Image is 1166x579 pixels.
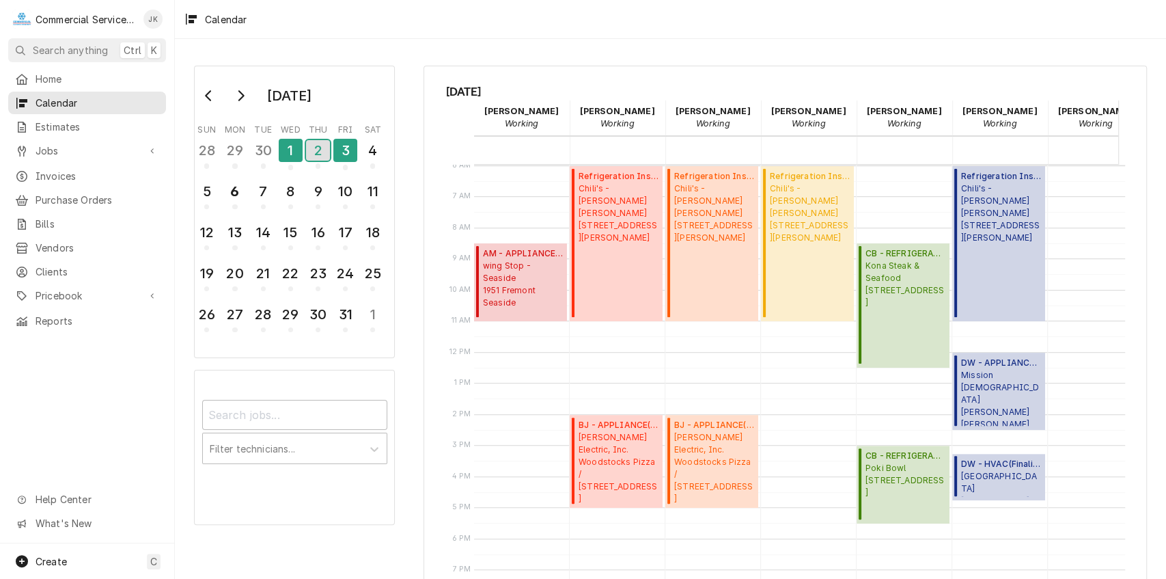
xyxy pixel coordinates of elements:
span: wing Stop - Seaside 1951 Fremont Seaside [483,260,563,309]
strong: [PERSON_NAME] [771,106,846,116]
em: Working [982,118,1016,129]
div: 26 [196,304,217,325]
strong: [PERSON_NAME] [866,106,941,116]
span: Chili's - [PERSON_NAME] [PERSON_NAME] [STREET_ADDRESS][PERSON_NAME] [674,183,754,244]
div: 28 [196,140,217,161]
div: 14 [253,222,274,243]
div: Refrigeration Installation(Active)Chili's - [PERSON_NAME] [PERSON_NAME][STREET_ADDRESS][PERSON_NAME] [952,166,1046,321]
a: Home [8,68,166,90]
span: Pricebook [36,288,139,303]
em: Working [695,118,730,129]
a: Purchase Orders [8,189,166,211]
div: David Waite - Working [952,100,1048,135]
div: 29 [280,304,301,325]
div: Joey Gallegos - Working [1048,100,1143,135]
div: 22 [280,263,301,284]
span: Estimates [36,120,159,134]
div: AM - APPLIANCE(Finalized)wing Stop - Seaside1951 Fremont Seaside [474,243,568,321]
span: [PERSON_NAME] Electric, Inc. Woodstocks Pizza / [STREET_ADDRESS] [579,431,658,504]
div: 4 [362,140,383,161]
div: Refrigeration Installation(Active)Chili's - [PERSON_NAME] [PERSON_NAME][STREET_ADDRESS][PERSON_NAME] [761,166,855,321]
a: Reports [8,310,166,332]
span: Bills [36,217,159,231]
span: Refrigeration Installation ( Active ) [674,170,754,183]
span: 7 PM [449,564,475,575]
span: Search anything [33,43,108,57]
div: [Service] DW - APPLIANCE Mission San Juan Bautista 406 2nd St, San Juan Bautista, CA 95045 ID: JO... [952,353,1046,431]
span: [GEOGRAPHIC_DATA][PERSON_NAME] - FS [PERSON_NAME] MIDDLE SCHOOL / [STREET_ADDRESS][PERSON_NAME] [961,470,1041,496]
div: 17 [335,222,356,243]
div: 5 [196,181,217,202]
div: [Service] BJ - APPLIANCE Wolfe Electric, Inc. Woodstocks Pizza / 710 Front St, Santa Cruz, CA 950... [665,415,759,509]
th: Wednesday [277,120,304,136]
div: 18 [362,222,383,243]
div: Calendar Day Picker [194,66,395,358]
span: Purchase Orders [36,193,159,207]
span: 4 PM [449,471,475,482]
a: Vendors [8,237,166,259]
span: Chili's - [PERSON_NAME] [PERSON_NAME] [STREET_ADDRESS][PERSON_NAME] [770,183,850,244]
span: DW - APPLIANCE ( Finalized ) [961,357,1041,369]
span: Refrigeration Installation ( Active ) [579,170,658,183]
em: Working [600,118,634,129]
div: 29 [224,140,245,161]
em: Working [1078,118,1112,129]
div: 23 [307,263,329,284]
span: Chili's - [PERSON_NAME] [PERSON_NAME] [STREET_ADDRESS][PERSON_NAME] [579,183,658,244]
a: Invoices [8,165,166,187]
th: Friday [332,120,359,136]
div: 21 [253,263,274,284]
div: 20 [224,263,245,284]
span: Poki Bowl [STREET_ADDRESS] [865,462,945,499]
div: 24 [335,263,356,284]
div: 13 [224,222,245,243]
span: Refrigeration Installation ( Active ) [961,170,1041,183]
div: 6 [224,181,245,202]
a: Calendar [8,92,166,114]
span: What's New [36,516,158,530]
th: Sunday [193,120,221,136]
div: CB - REFRIGERATION(Finalized)Poki Bowl[STREET_ADDRESS] [857,446,950,524]
div: 9 [307,181,329,202]
span: Clients [36,265,159,279]
span: Invoices [36,169,159,183]
div: 15 [280,222,301,243]
div: Audie Murphy - Working [474,100,570,135]
div: 25 [362,263,383,284]
div: BJ - APPLIANCE(Finalized)[PERSON_NAME] Electric, Inc.Woodstocks Pizza / [STREET_ADDRESS] [665,415,759,509]
span: Calendar [36,96,159,110]
strong: [PERSON_NAME] [579,106,654,116]
div: [Service] Refrigeration Installation Chili's - Morgan Hill 1039 Cochrane, Morgan Hill, CA 95037 I... [665,166,759,321]
span: BJ - APPLIANCE ( Finalized ) [674,419,754,431]
span: [DATE] [446,83,1125,100]
span: Help Center [36,492,158,507]
span: Mission [DEMOGRAPHIC_DATA][PERSON_NAME][PERSON_NAME] [STREET_ADDRESS][PERSON_NAME][PERSON_NAME] [961,369,1041,427]
div: Brandon Johnson - Working [665,100,761,135]
span: CB - REFRIGERATION ( Finalized ) [865,247,945,260]
span: Kona Steak & Seafood [STREET_ADDRESS] [865,260,945,309]
a: Bills [8,213,166,235]
div: JK [143,10,163,29]
div: 31 [335,304,356,325]
strong: [PERSON_NAME] [962,106,1037,116]
span: Chili's - [PERSON_NAME] [PERSON_NAME] [STREET_ADDRESS][PERSON_NAME] [961,183,1041,244]
div: 7 [253,181,274,202]
a: Go to Pricebook [8,284,166,307]
div: [Service] Refrigeration Installation Chili's - Morgan Hill 1039 Cochrane, Morgan Hill, CA 95037 I... [952,166,1046,321]
div: [Service] AM - APPLIANCE wing Stop - Seaside 1951 Fremont Seaside ID: JOB-9772 Status: Finalized ... [474,243,568,321]
div: [DATE] [262,84,316,107]
div: 1 [279,139,303,162]
span: Ctrl [124,43,141,57]
div: 12 [196,222,217,243]
a: Go to Jobs [8,139,166,162]
span: 7 AM [449,191,475,202]
input: Search jobs... [202,400,387,430]
a: Clients [8,260,166,283]
div: John Key's Avatar [143,10,163,29]
div: 30 [253,140,274,161]
span: 8 AM [449,222,475,233]
div: BJ - APPLIANCE(Finalized)[PERSON_NAME] Electric, Inc.Woodstocks Pizza / [STREET_ADDRESS] [570,415,663,509]
span: Create [36,556,67,567]
div: [Service] Refrigeration Installation Chili's - Morgan Hill 1039 Cochrane, Morgan Hill, CA 95037 I... [570,166,663,321]
div: [Service] DW - HVAC Santa Rita Union School District - FS JOHN GUTIERREZ MIDDLE SCHOOL / 1031 Rog... [952,454,1046,500]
